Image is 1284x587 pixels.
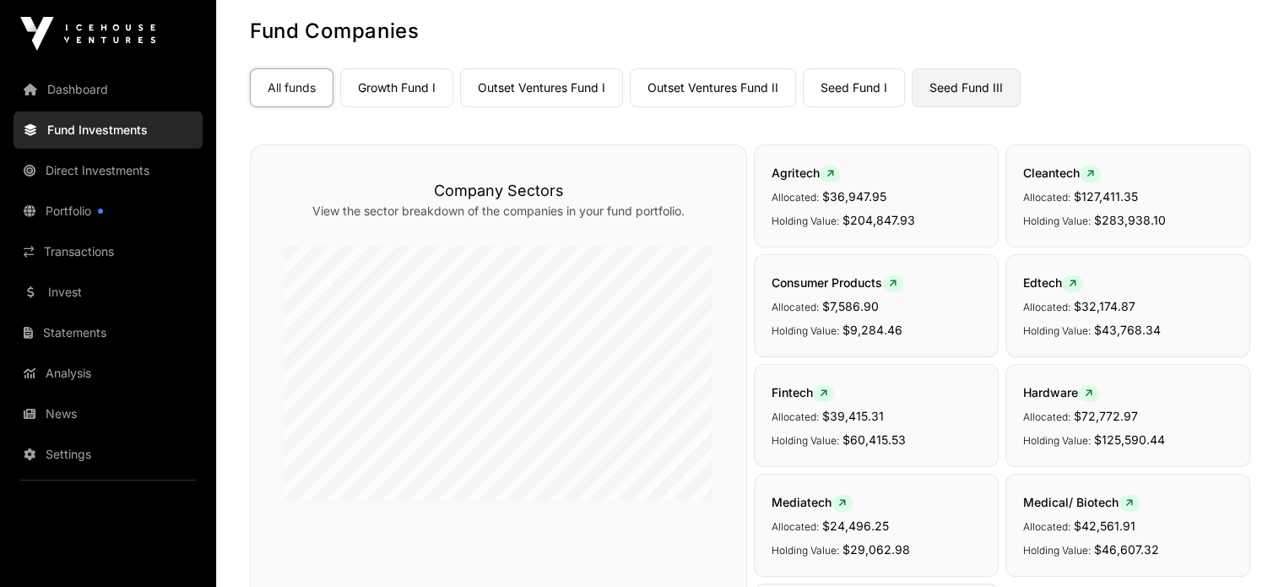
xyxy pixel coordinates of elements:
[1094,213,1166,227] span: $283,938.10
[1074,409,1138,423] span: $72,772.97
[1023,544,1091,557] span: Holding Value:
[340,68,453,107] a: Growth Fund I
[1023,434,1091,447] span: Holding Value:
[14,355,203,392] a: Analysis
[1023,324,1091,337] span: Holding Value:
[14,395,203,432] a: News
[842,542,910,557] span: $29,062.98
[822,409,884,423] span: $39,415.31
[250,68,333,107] a: All funds
[1023,410,1070,423] span: Allocated:
[14,111,203,149] a: Fund Investments
[772,385,834,399] span: Fintech
[1094,432,1165,447] span: $125,590.44
[1074,299,1135,313] span: $32,174.87
[14,314,203,351] a: Statements
[14,436,203,473] a: Settings
[772,520,819,533] span: Allocated:
[772,495,853,509] span: Mediatech
[1023,520,1070,533] span: Allocated:
[772,301,819,313] span: Allocated:
[803,68,905,107] a: Seed Fund I
[1023,215,1091,227] span: Holding Value:
[772,410,819,423] span: Allocated:
[284,203,712,220] p: View the sector breakdown of the companies in your fund portfolio.
[842,432,906,447] span: $60,415.53
[772,275,903,290] span: Consumer Products
[1023,191,1070,204] span: Allocated:
[630,68,796,107] a: Outset Ventures Fund II
[822,519,889,533] span: $24,496.25
[822,189,886,204] span: $36,947.95
[250,18,1250,45] h1: Fund Companies
[1094,323,1161,337] span: $43,768.34
[772,544,839,557] span: Holding Value:
[1023,495,1140,509] span: Medical/ Biotech
[772,324,839,337] span: Holding Value:
[460,68,623,107] a: Outset Ventures Fund I
[842,213,915,227] span: $204,847.93
[772,434,839,447] span: Holding Value:
[1023,385,1099,399] span: Hardware
[842,323,902,337] span: $9,284.46
[1023,166,1101,180] span: Cleantech
[1023,301,1070,313] span: Allocated:
[14,233,203,270] a: Transactions
[1200,506,1284,587] iframe: Chat Widget
[1074,519,1135,533] span: $42,561.91
[1074,189,1138,204] span: $127,411.35
[14,274,203,311] a: Invest
[822,299,879,313] span: $7,586.90
[912,68,1021,107] a: Seed Fund III
[284,179,712,203] h3: Company Sectors
[1023,275,1083,290] span: Edtech
[772,215,839,227] span: Holding Value:
[14,71,203,108] a: Dashboard
[14,152,203,189] a: Direct Investments
[1094,542,1159,557] span: $46,607.32
[20,17,155,51] img: Icehouse Ventures Logo
[772,166,841,180] span: Agritech
[772,191,819,204] span: Allocated:
[14,193,203,230] a: Portfolio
